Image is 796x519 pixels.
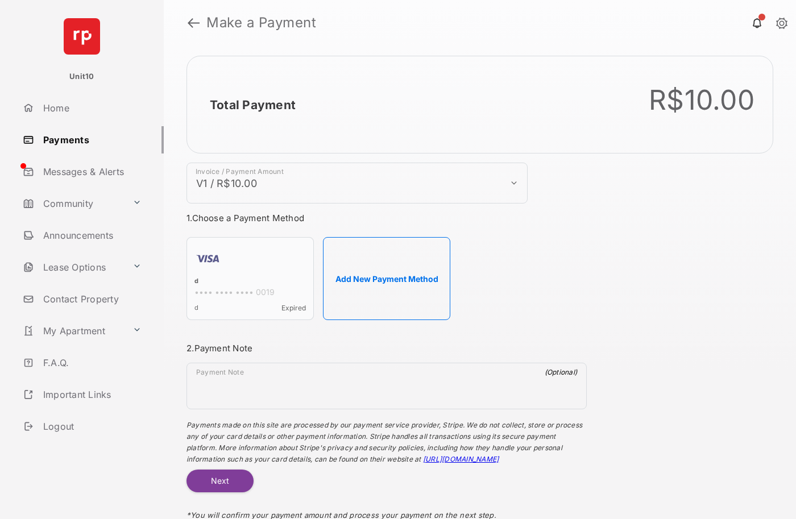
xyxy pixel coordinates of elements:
a: Announcements [18,222,164,249]
strong: Make a Payment [206,16,316,30]
a: Community [18,190,128,217]
a: Important Links [18,381,146,408]
div: d [194,277,306,287]
h3: 2. Payment Note [186,343,587,354]
button: Next [186,470,254,492]
a: Home [18,94,164,122]
div: d•••• •••• •••• 0019dExpired [186,237,314,320]
span: Payments made on this site are processed by our payment service provider, Stripe. We do not colle... [186,421,582,463]
a: Payments [18,126,164,153]
h3: 1. Choose a Payment Method [186,213,587,223]
span: d [194,304,198,312]
a: My Apartment [18,317,128,344]
span: Expired [281,304,306,312]
div: •••• •••• •••• 0019 [194,287,306,299]
a: Lease Options [18,254,128,281]
a: Messages & Alerts [18,158,164,185]
h2: Total Payment [210,98,296,112]
button: Add New Payment Method [323,237,450,320]
div: R$10.00 [649,84,754,117]
a: Contact Property [18,285,164,313]
a: Logout [18,413,164,440]
p: Unit10 [69,71,94,82]
a: [URL][DOMAIN_NAME] [423,455,499,463]
a: F.A.Q. [18,349,164,376]
img: svg+xml;base64,PHN2ZyB4bWxucz0iaHR0cDovL3d3dy53My5vcmcvMjAwMC9zdmciIHdpZHRoPSI2NCIgaGVpZ2h0PSI2NC... [64,18,100,55]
